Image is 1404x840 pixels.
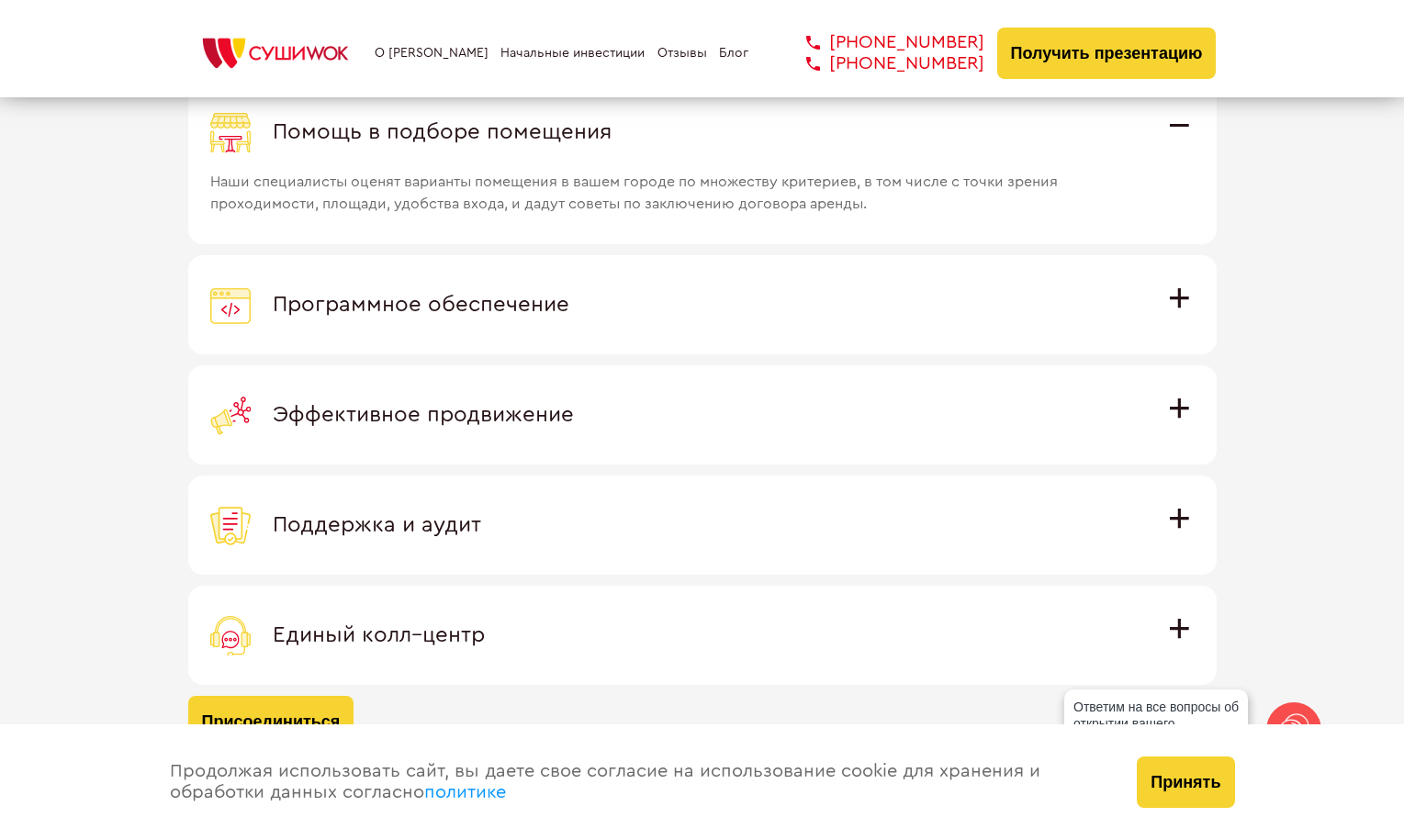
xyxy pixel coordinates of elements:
img: СУШИWOK [188,33,363,73]
a: [PHONE_NUMBER] [779,32,984,53]
div: Продолжая использовать сайт, вы даете свое согласие на использование cookie для хранения и обрабо... [152,724,1119,840]
span: Помощь в подборе помещения [273,121,612,143]
a: политике [424,783,506,801]
button: Присоединиться [188,696,354,747]
span: Наши специалисты оценят варианты помещения в вашем городе по множеству критериев, в том числе с т... [210,152,1145,215]
span: Поддержка и аудит [273,514,481,536]
div: Ответим на все вопросы об открытии вашего [PERSON_NAME]! [1064,689,1248,757]
a: Начальные инвестиции [500,46,645,61]
span: Программное обеспечение [273,294,569,316]
a: Отзывы [657,46,707,61]
a: О [PERSON_NAME] [375,46,489,61]
button: Получить презентацию [997,28,1217,79]
span: Единый колл–центр [273,624,485,646]
a: [PHONE_NUMBER] [779,53,984,74]
a: Блог [719,46,748,61]
button: Принять [1137,756,1234,808]
span: Эффективное продвижение [273,404,574,426]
